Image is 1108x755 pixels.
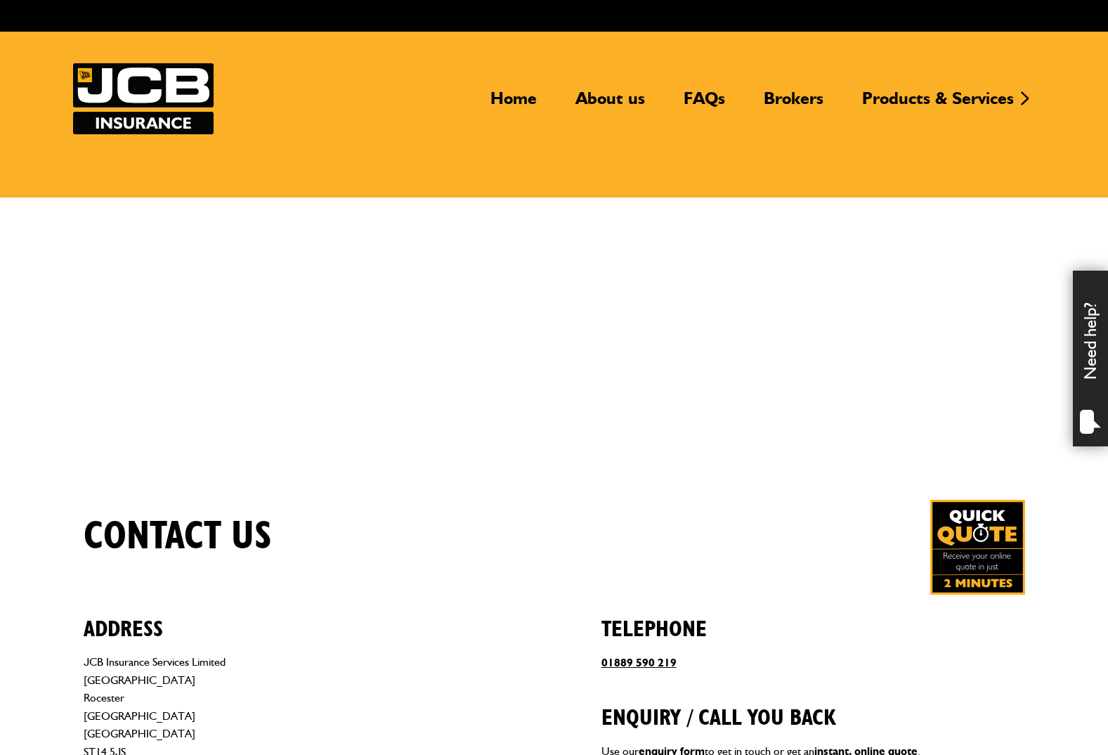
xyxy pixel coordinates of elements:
h2: Enquiry / call you back [601,683,1025,731]
div: Need help? [1073,271,1108,446]
a: FAQs [673,88,736,120]
a: About us [565,88,656,120]
a: JCB Insurance Services [73,63,214,134]
a: Home [480,88,547,120]
img: JCB Insurance Services logo [73,63,214,134]
a: 01889 590 219 [601,656,677,669]
a: Products & Services [852,88,1024,120]
h2: Telephone [601,595,1025,643]
img: Quick Quote [930,500,1025,595]
a: Get your insurance quote in just 2-minutes [930,500,1025,595]
h2: Address [84,595,507,643]
h1: Contact us [84,513,272,560]
a: Brokers [753,88,834,120]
